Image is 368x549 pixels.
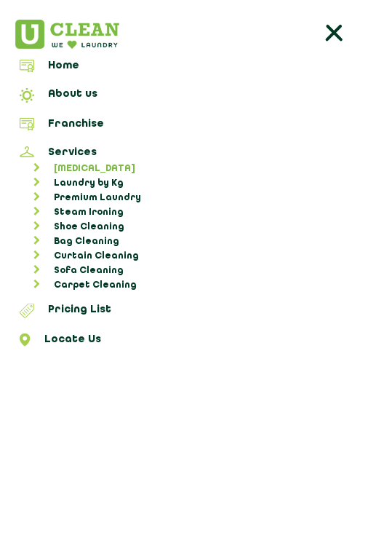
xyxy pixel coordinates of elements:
[20,264,363,278] a: Sofa Cleaning
[20,249,363,264] a: Curtain Cleaning
[5,20,119,49] img: UClean Laundry and Dry Cleaning
[20,278,363,293] a: Carpet Cleaning
[5,146,363,162] a: Services
[5,88,363,107] a: About us
[5,118,363,135] a: Franchise
[20,162,363,176] a: [MEDICAL_DATA]
[20,205,363,220] a: Steam Ironing
[20,191,363,205] a: Premium Laundry
[5,60,363,77] a: Home
[20,220,363,234] a: Shoe Cleaning
[5,304,363,323] a: Pricing List
[5,333,363,351] a: Locate Us
[20,176,363,191] a: Laundry by Kg
[20,234,363,249] a: Bag Cleaning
